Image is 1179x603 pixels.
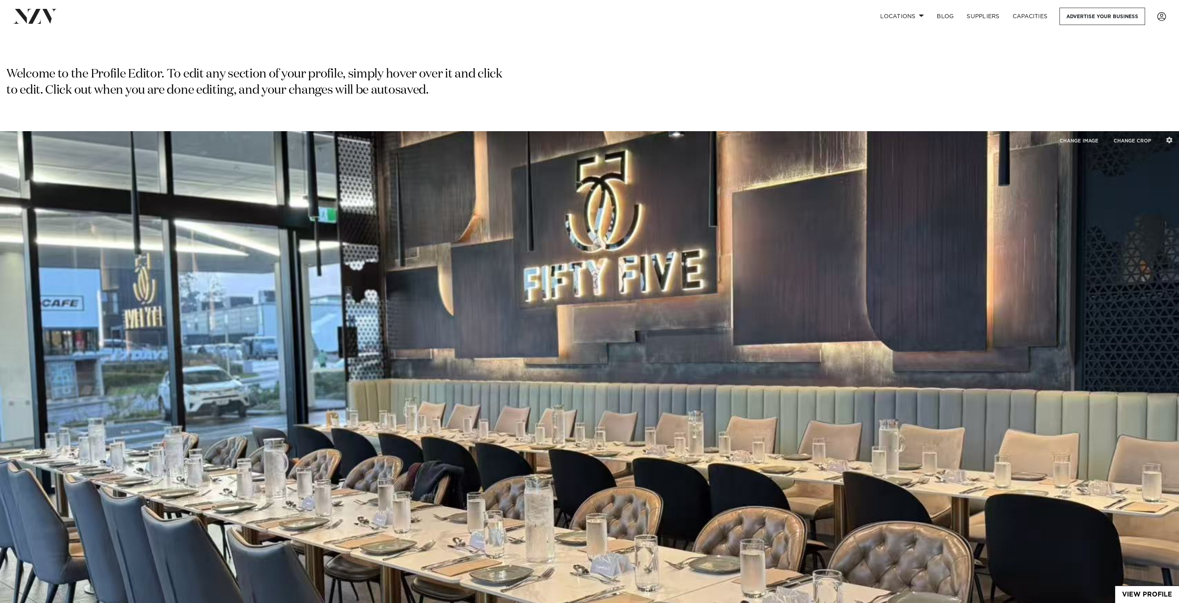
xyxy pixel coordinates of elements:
a: SUPPLIERS [960,8,1006,25]
a: View Profile [1115,586,1179,603]
a: Locations [874,8,930,25]
a: BLOG [930,8,960,25]
a: Advertise your business [1059,8,1145,25]
button: CHANGE IMAGE [1053,132,1105,149]
p: Welcome to the Profile Editor. To edit any section of your profile, simply hover over it and clic... [6,67,506,99]
button: CHANGE CROP [1107,132,1158,149]
a: Capacities [1006,8,1054,25]
img: nzv-logo.png [13,9,57,23]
